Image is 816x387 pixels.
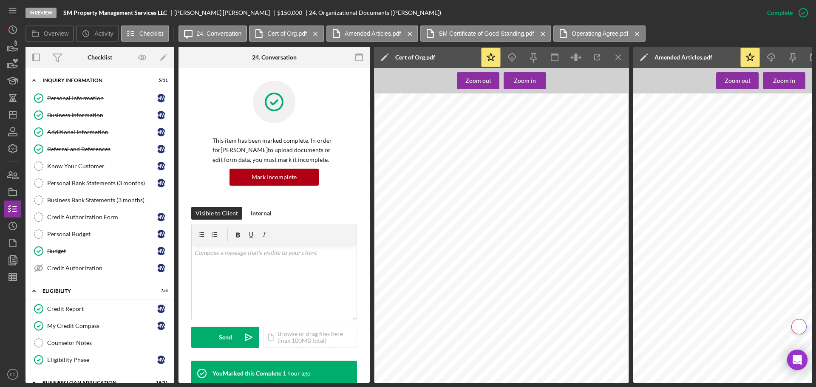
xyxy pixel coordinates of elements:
[30,107,170,124] a: Business InformationMW
[47,180,157,186] div: Personal Bank Statements (3 months)
[47,112,157,119] div: Business Information
[30,300,170,317] a: Credit ReportMW
[251,207,272,220] div: Internal
[212,370,281,377] div: You Marked this Complete
[267,30,307,37] label: Cert of Org.pdf
[252,169,297,186] div: Mark Incomplete
[457,72,499,89] button: Zoom out
[47,129,157,136] div: Additional Information
[157,264,165,272] div: M W
[30,175,170,192] a: Personal Bank Statements (3 months)MW
[326,25,418,42] button: Amended Articles.pdf
[47,146,157,153] div: Referral and References
[191,207,242,220] button: Visible to Client
[219,327,232,348] div: Send
[47,95,157,102] div: Personal Information
[157,111,165,119] div: M W
[572,30,628,37] label: Operationg Agree.pdf
[30,158,170,175] a: Know Your CustomerMW
[716,72,759,89] button: Zoom out
[157,145,165,153] div: M W
[157,94,165,102] div: M W
[42,78,147,83] div: INQUIRY INFORMATION
[212,136,336,164] p: This item has been marked complete. In order for [PERSON_NAME] to upload documents or edit form d...
[277,9,302,16] span: $150,000
[10,372,16,377] text: FC
[47,231,157,237] div: Personal Budget
[504,72,546,89] button: Zoom in
[345,30,401,37] label: Amended Articles.pdf
[174,9,277,16] div: [PERSON_NAME] [PERSON_NAME]
[42,380,147,385] div: BUSINESS LOAN APPLICATION
[195,207,238,220] div: Visible to Client
[47,322,157,329] div: My Credit Compass
[42,288,147,294] div: ELIGIBILITY
[191,327,259,348] button: Send
[47,305,157,312] div: Credit Report
[553,25,646,42] button: Operationg Agree.pdf
[420,25,551,42] button: SM Certificate of Good Standing.pdf
[47,339,170,346] div: Counselor Notes
[25,8,57,18] div: In Review
[249,25,324,42] button: Cert of Org.pdf
[157,230,165,238] div: M W
[773,72,795,89] div: Zoom in
[44,30,68,37] label: Overview
[25,25,74,42] button: Overview
[47,356,157,363] div: Eligibility Phase
[30,192,170,209] a: Business Bank Statements (3 months)
[197,30,242,37] label: 24. Conversation
[30,351,170,368] a: Eligibility PhaseMW
[514,72,536,89] div: Zoom in
[30,141,170,158] a: Referral and ReferencesMW
[4,366,21,383] button: FC
[157,128,165,136] div: M W
[94,30,113,37] label: Activity
[30,317,170,334] a: My Credit CompassMW
[47,248,157,254] div: Budget
[30,209,170,226] a: Credit Authorization FormMW
[30,226,170,243] a: Personal BudgetMW
[88,54,112,61] div: Checklist
[763,72,805,89] button: Zoom in
[759,4,812,21] button: Complete
[465,72,491,89] div: Zoom out
[153,288,168,294] div: 3 / 4
[439,30,534,37] label: SM Certificate of Good Standing.pdf
[309,9,441,16] div: 24. Organizational Documents ([PERSON_NAME])
[47,214,157,220] div: Credit Authorization Form
[787,350,807,370] div: Open Intercom Messenger
[246,207,276,220] button: Internal
[47,265,157,271] div: Credit Authorization
[229,169,319,186] button: Mark Incomplete
[47,197,170,203] div: Business Bank Statements (3 months)
[157,162,165,170] div: M W
[395,54,435,61] div: Cert of Org.pdf
[157,247,165,255] div: M W
[30,334,170,351] a: Counselor Notes
[76,25,119,42] button: Activity
[157,356,165,364] div: M W
[47,163,157,169] div: Know Your Customer
[157,322,165,330] div: M W
[30,124,170,141] a: Additional InformationMW
[654,54,712,61] div: Amended Articles.pdf
[725,72,751,89] div: Zoom out
[30,243,170,260] a: BudgetMW
[157,179,165,187] div: M W
[157,213,165,221] div: M W
[157,305,165,313] div: M W
[767,4,793,21] div: Complete
[30,260,170,277] a: Credit AuthorizationMW
[153,380,168,385] div: 19 / 31
[121,25,169,42] button: Checklist
[178,25,247,42] button: 24. Conversation
[63,9,167,16] b: SM Property Management Services LLC
[153,78,168,83] div: 5 / 11
[30,90,170,107] a: Personal InformationMW
[283,370,311,377] time: 2025-10-09 15:00
[252,54,297,61] div: 24. Conversation
[139,30,164,37] label: Checklist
